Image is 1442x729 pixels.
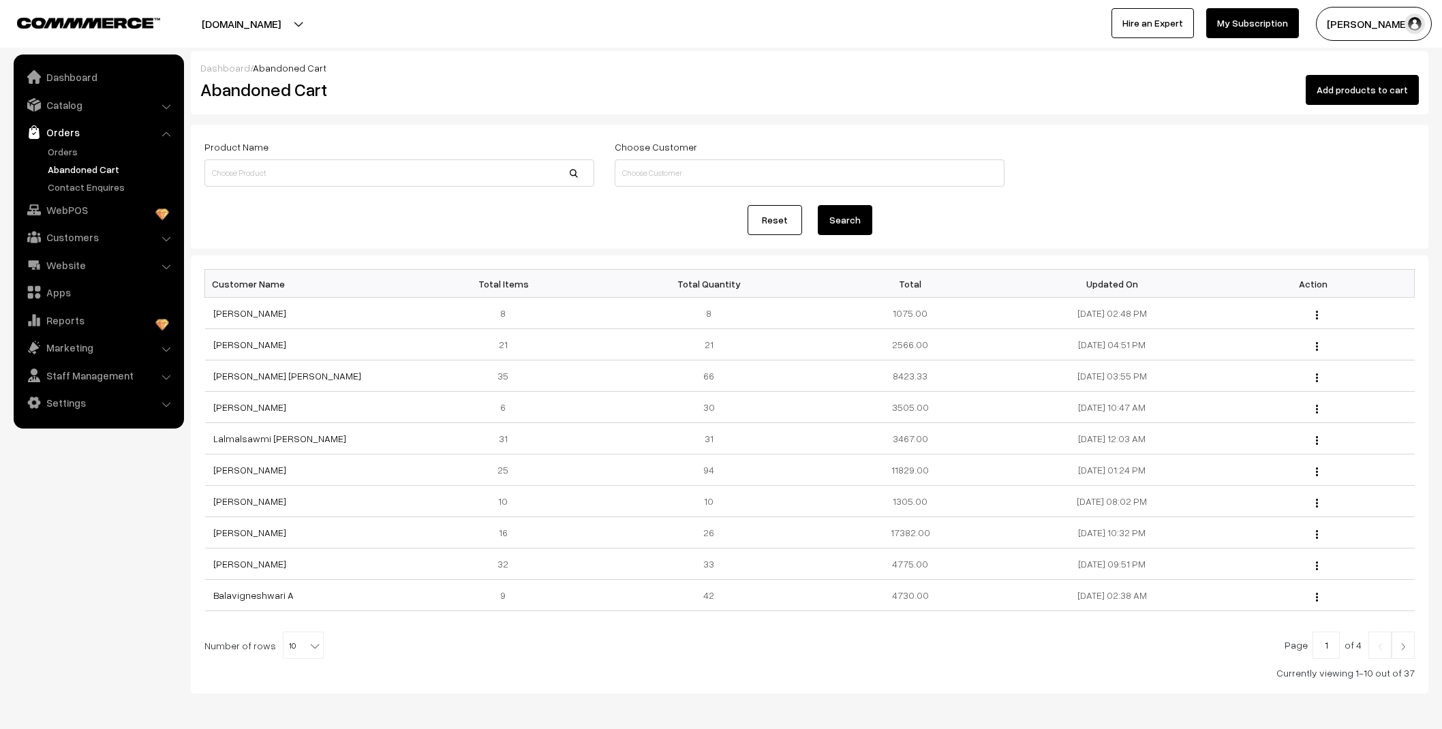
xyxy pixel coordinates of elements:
th: Customer Name [205,270,407,298]
a: Dashboard [200,62,250,74]
a: Contact Enquires [44,180,179,194]
td: [DATE] 01:24 PM [1011,454,1213,486]
img: Menu [1316,311,1318,320]
span: Abandoned Cart [253,62,326,74]
th: Total Items [406,270,608,298]
td: 6 [406,392,608,423]
td: 30 [608,392,810,423]
div: Currently viewing 1-10 out of 37 [204,666,1415,680]
a: Catalog [17,93,179,117]
td: 31 [608,423,810,454]
img: Left [1374,642,1386,651]
td: 8423.33 [810,360,1011,392]
td: [DATE] 08:02 PM [1011,486,1213,517]
span: 10 [283,632,324,659]
a: [PERSON_NAME] [213,307,286,319]
a: COMMMERCE [17,14,136,30]
button: Search [818,205,872,235]
input: Choose Customer [615,159,1004,187]
td: 3505.00 [810,392,1011,423]
button: [DOMAIN_NAME] [154,7,328,41]
a: Apps [17,280,179,305]
td: [DATE] 12:03 AM [1011,423,1213,454]
a: Balavigneshwari A [213,589,294,601]
td: 32 [406,548,608,580]
a: [PERSON_NAME] [213,464,286,476]
a: WebPOS [17,198,179,222]
a: [PERSON_NAME] [213,558,286,570]
td: 9 [406,580,608,611]
a: [PERSON_NAME] [213,339,286,350]
img: Menu [1316,467,1318,476]
th: Action [1213,270,1415,298]
td: [DATE] 09:51 PM [1011,548,1213,580]
img: user [1405,14,1425,34]
span: Page [1285,639,1308,651]
td: 21 [608,329,810,360]
td: [DATE] 10:32 PM [1011,517,1213,548]
a: [PERSON_NAME] [213,495,286,507]
a: Settings [17,390,179,415]
td: 3467.00 [810,423,1011,454]
label: Choose Customer [615,140,697,154]
a: Customers [17,225,179,249]
td: 31 [406,423,608,454]
h2: Abandoned Cart [200,79,593,100]
td: [DATE] 02:38 AM [1011,580,1213,611]
a: My Subscription [1206,8,1299,38]
td: 17382.00 [810,517,1011,548]
td: [DATE] 10:47 AM [1011,392,1213,423]
td: 11829.00 [810,454,1011,486]
span: Number of rows [204,638,276,653]
img: Menu [1316,373,1318,382]
a: Hire an Expert [1111,8,1194,38]
img: Menu [1316,593,1318,602]
th: Total [810,270,1011,298]
td: 16 [406,517,608,548]
td: [DATE] 02:48 PM [1011,298,1213,329]
a: Website [17,253,179,277]
td: 8 [608,298,810,329]
span: of 4 [1345,639,1362,651]
img: Menu [1316,405,1318,414]
img: Menu [1316,436,1318,445]
td: [DATE] 04:51 PM [1011,329,1213,360]
a: Staff Management [17,363,179,388]
a: Lalmalsawmi [PERSON_NAME] [213,433,346,444]
a: [PERSON_NAME] [PERSON_NAME] [213,370,361,382]
td: 25 [406,454,608,486]
a: Orders [17,120,179,144]
td: 1075.00 [810,298,1011,329]
button: Add products to cart [1306,75,1419,105]
a: [PERSON_NAME] [213,401,286,413]
img: Right [1397,642,1409,651]
button: [PERSON_NAME] [1316,7,1432,41]
td: 8 [406,298,608,329]
span: 10 [283,632,323,660]
img: COMMMERCE [17,18,160,28]
td: 42 [608,580,810,611]
td: [DATE] 03:55 PM [1011,360,1213,392]
div: / [200,61,1419,75]
a: Reset [748,205,802,235]
a: Abandoned Cart [44,162,179,176]
td: 2566.00 [810,329,1011,360]
img: Menu [1316,561,1318,570]
img: Menu [1316,530,1318,539]
th: Total Quantity [608,270,810,298]
td: 94 [608,454,810,486]
td: 4730.00 [810,580,1011,611]
a: [PERSON_NAME] [213,527,286,538]
th: Updated On [1011,270,1213,298]
td: 4775.00 [810,548,1011,580]
label: Product Name [204,140,269,154]
td: 35 [406,360,608,392]
td: 21 [406,329,608,360]
a: Dashboard [17,65,179,89]
td: 66 [608,360,810,392]
a: Reports [17,308,179,332]
td: 33 [608,548,810,580]
td: 26 [608,517,810,548]
img: Menu [1316,499,1318,508]
a: Marketing [17,335,179,360]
